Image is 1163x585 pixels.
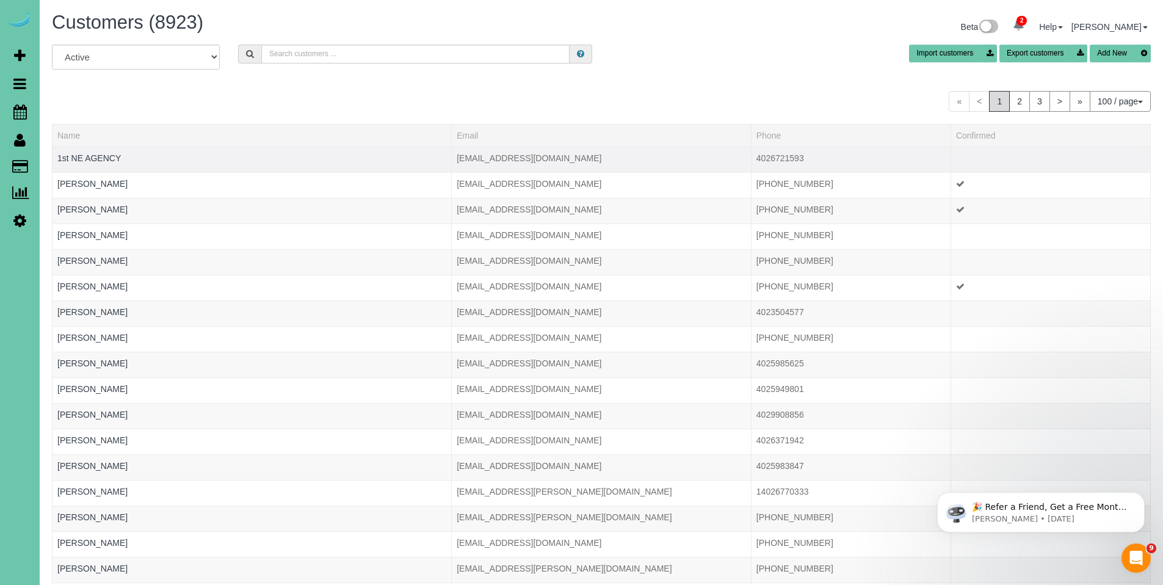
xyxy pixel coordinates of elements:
[57,292,446,296] div: Tags
[57,549,446,552] div: Tags
[951,557,1150,583] td: Confirmed
[951,429,1150,454] td: Confirmed
[57,205,128,214] a: [PERSON_NAME]
[452,249,752,275] td: Email
[1090,91,1151,112] button: 100 / page
[57,472,446,475] div: Tags
[969,91,990,112] span: <
[452,352,752,377] td: Email
[57,564,128,573] a: [PERSON_NAME]
[951,147,1150,172] td: Confirmed
[751,198,951,223] td: Phone
[452,147,752,172] td: Email
[53,429,452,454] td: Name
[57,164,446,167] div: Tags
[52,12,203,33] span: Customers (8923)
[452,531,752,557] td: Email
[57,498,446,501] div: Tags
[57,179,128,189] a: [PERSON_NAME]
[53,454,452,480] td: Name
[53,300,452,326] td: Name
[1029,91,1050,112] a: 3
[951,124,1150,147] th: Confirmed
[452,377,752,403] td: Email
[261,45,570,64] input: Search customers ...
[53,198,452,223] td: Name
[961,22,999,32] a: Beta
[57,410,128,420] a: [PERSON_NAME]
[57,358,128,368] a: [PERSON_NAME]
[951,454,1150,480] td: Confirmed
[53,480,452,506] td: Name
[951,172,1150,198] td: Confirmed
[751,531,951,557] td: Phone
[951,275,1150,300] td: Confirmed
[951,377,1150,403] td: Confirmed
[951,249,1150,275] td: Confirmed
[57,216,446,219] div: Tags
[751,275,951,300] td: Phone
[751,352,951,377] td: Phone
[57,487,128,496] a: [PERSON_NAME]
[53,172,452,198] td: Name
[57,575,446,578] div: Tags
[1121,543,1151,573] iframe: Intercom live chat
[1009,91,1030,112] a: 2
[751,147,951,172] td: Phone
[951,403,1150,429] td: Confirmed
[1049,91,1070,112] a: >
[1007,12,1031,39] a: 2
[53,377,452,403] td: Name
[53,506,452,531] td: Name
[7,12,32,29] img: Automaid Logo
[57,435,128,445] a: [PERSON_NAME]
[452,198,752,223] td: Email
[57,190,446,193] div: Tags
[53,47,211,58] p: Message from Ellie, sent 4d ago
[53,249,452,275] td: Name
[1147,543,1156,553] span: 9
[452,557,752,583] td: Email
[57,369,446,372] div: Tags
[53,147,452,172] td: Name
[57,538,128,548] a: [PERSON_NAME]
[57,307,128,317] a: [PERSON_NAME]
[951,223,1150,249] td: Confirmed
[53,326,452,352] td: Name
[751,480,951,506] td: Phone
[452,300,752,326] td: Email
[53,352,452,377] td: Name
[57,395,446,398] div: Tags
[978,20,998,35] img: New interface
[452,454,752,480] td: Email
[951,198,1150,223] td: Confirmed
[57,512,128,522] a: [PERSON_NAME]
[751,377,951,403] td: Phone
[57,256,128,266] a: [PERSON_NAME]
[751,300,951,326] td: Phone
[1070,91,1090,112] a: »
[751,506,951,531] td: Phone
[452,429,752,454] td: Email
[57,153,121,163] a: 1st NE AGENCY
[57,267,446,270] div: Tags
[53,223,452,249] td: Name
[452,172,752,198] td: Email
[53,531,452,557] td: Name
[1090,45,1151,62] button: Add New
[57,384,128,394] a: [PERSON_NAME]
[949,91,969,112] span: «
[751,249,951,275] td: Phone
[57,461,128,471] a: [PERSON_NAME]
[57,333,128,343] a: [PERSON_NAME]
[951,300,1150,326] td: Confirmed
[751,403,951,429] td: Phone
[53,35,209,167] span: 🎉 Refer a Friend, Get a Free Month! 🎉 Love Automaid? Share the love! When you refer a friend who ...
[57,241,446,244] div: Tags
[57,230,128,240] a: [PERSON_NAME]
[1016,16,1027,26] span: 2
[57,344,446,347] div: Tags
[1071,22,1148,32] a: [PERSON_NAME]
